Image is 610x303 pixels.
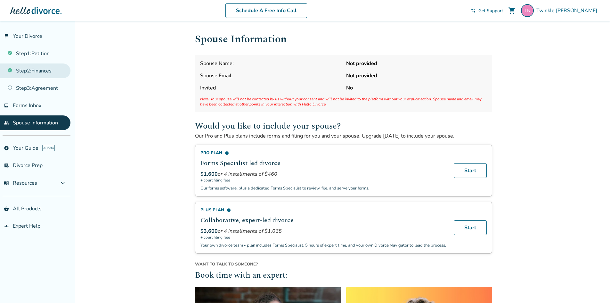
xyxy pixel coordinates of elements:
[478,8,503,14] span: Get Support
[200,215,446,225] h2: Collaborative, expert-led divorce
[200,228,218,235] span: $3,600
[225,151,229,155] span: info
[200,171,446,178] div: or 4 installments of $460
[536,7,600,14] span: Twinkle [PERSON_NAME]
[508,7,516,14] span: shopping_cart
[4,120,9,125] span: people
[200,158,446,168] h2: Forms Specialist led divorce
[4,34,9,39] span: flag_2
[454,163,487,178] a: Start
[200,228,446,235] div: or 4 installments of $1,065
[195,132,492,139] p: Our Pro and Plus plans include forms and filing for you and your spouse. Upgrade [DATE] to includ...
[4,223,9,229] span: groups
[195,31,492,47] h1: Spouse Information
[200,242,446,248] p: Your own divorce team - plan includes Forms Specialist, 5 hours of expert time, and your own Divo...
[195,120,492,132] h2: Would you like to include your spouse?
[13,102,41,109] span: Forms Inbox
[200,60,341,67] span: Spouse Name:
[200,150,446,156] div: Pro Plan
[4,103,9,108] span: inbox
[346,72,487,79] strong: Not provided
[200,84,341,91] span: Invited
[59,179,67,187] span: expand_more
[521,4,534,17] img: twwinnkle@yahoo.com
[42,145,55,151] span: AI beta
[225,3,307,18] a: Schedule A Free Info Call
[578,272,610,303] iframe: Chat Widget
[471,8,503,14] a: phone_in_talkGet Support
[200,185,446,191] p: Our forms software, plus a dedicated Forms Specialist to review, file, and serve your forms.
[4,146,9,151] span: explore
[346,60,487,67] strong: Not provided
[200,178,446,183] span: + court filing fees
[195,270,492,282] h2: Book time with an expert:
[227,208,231,212] span: info
[471,8,476,13] span: phone_in_talk
[4,163,9,168] span: list_alt_check
[4,206,9,211] span: shopping_basket
[200,207,446,213] div: Plus Plan
[346,84,487,91] strong: No
[200,235,446,240] span: + court filing fees
[200,171,218,178] span: $1,600
[454,220,487,235] a: Start
[200,97,487,107] span: Note: Your spouse will not be contacted by us without your consent and will not be invited to the...
[4,180,37,187] span: Resources
[200,72,341,79] span: Spouse Email:
[195,261,492,267] span: Want to talk to someone?
[4,181,9,186] span: menu_book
